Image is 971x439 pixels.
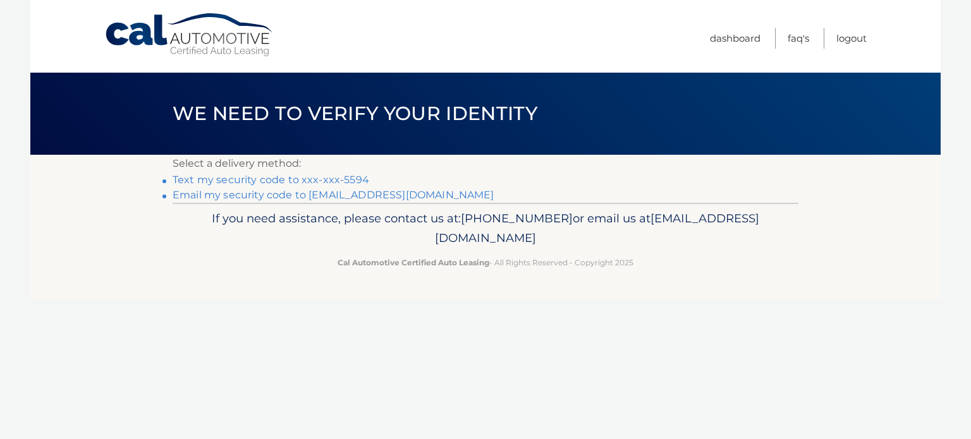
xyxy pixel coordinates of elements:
p: - All Rights Reserved - Copyright 2025 [181,256,790,269]
a: Dashboard [710,28,760,49]
a: Cal Automotive [104,13,275,57]
a: Email my security code to [EMAIL_ADDRESS][DOMAIN_NAME] [173,189,494,201]
a: Text my security code to xxx-xxx-5594 [173,174,369,186]
p: If you need assistance, please contact us at: or email us at [181,208,790,249]
p: Select a delivery method: [173,155,798,172]
span: We need to verify your identity [173,102,537,125]
strong: Cal Automotive Certified Auto Leasing [338,258,489,267]
a: FAQ's [788,28,809,49]
span: [PHONE_NUMBER] [461,211,573,226]
a: Logout [836,28,867,49]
